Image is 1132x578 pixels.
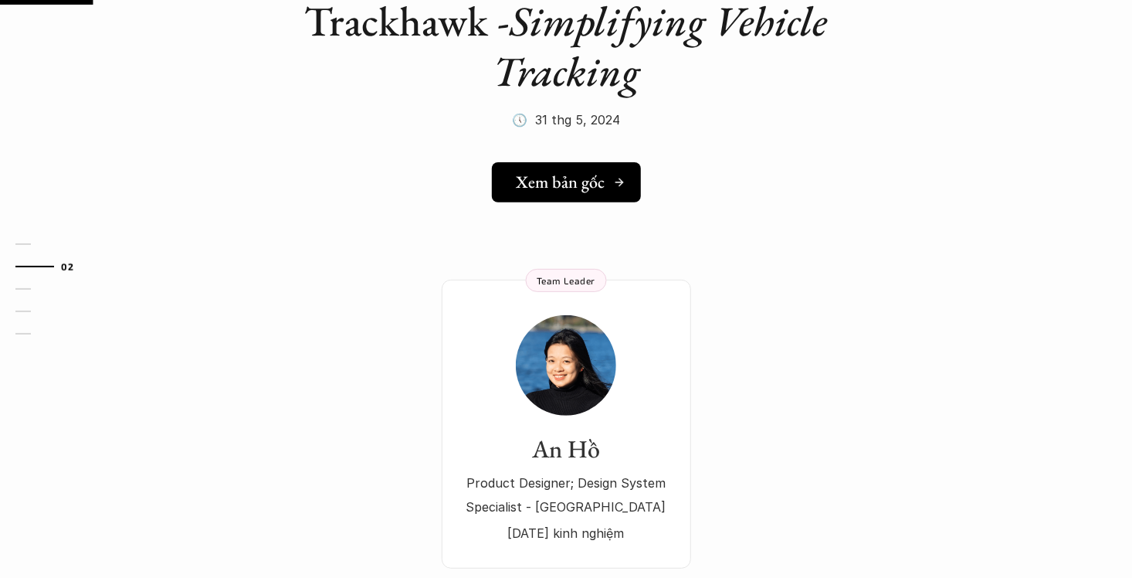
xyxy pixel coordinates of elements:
a: Xem bản gốc [492,162,641,202]
strong: 02 [61,261,73,272]
p: Team Leader [537,275,596,286]
p: [DATE] kinh nghiệm [457,522,676,545]
p: 🕔 31 thg 5, 2024 [512,108,620,131]
h5: Xem bản gốc [517,172,605,192]
p: Product Designer; Design System Specialist - [GEOGRAPHIC_DATA] [457,471,676,518]
h3: An Hồ [457,434,676,464]
a: 02 [15,257,89,276]
a: An HồProduct Designer; Design System Specialist - [GEOGRAPHIC_DATA][DATE] kinh nghiệmTeam Leader [442,280,691,569]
